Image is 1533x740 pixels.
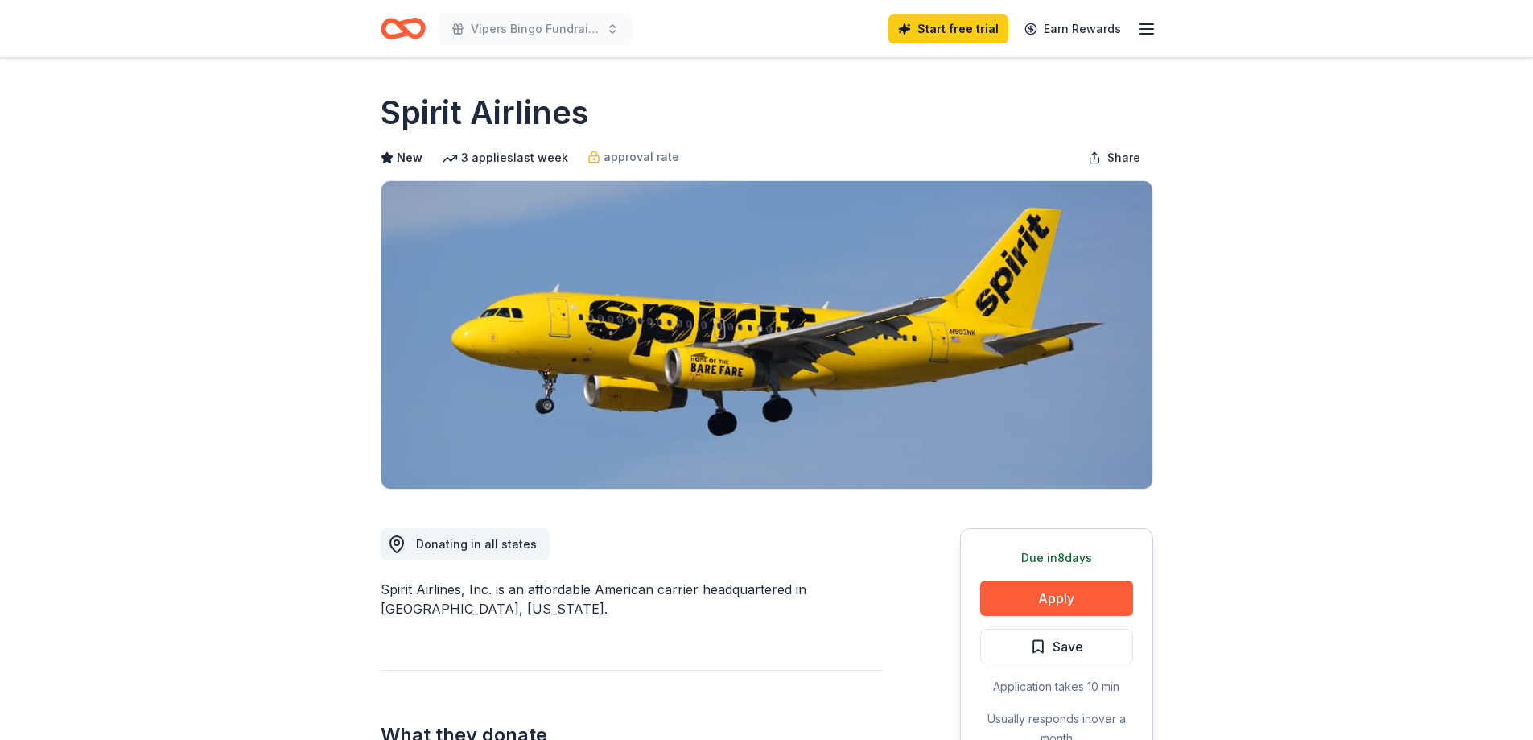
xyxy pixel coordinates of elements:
span: New [397,148,422,167]
button: Apply [980,581,1133,616]
div: Due in 8 days [980,548,1133,568]
span: Donating in all states [416,537,537,551]
a: Earn Rewards [1015,14,1131,43]
button: Vipers Bingo Fundraiser Raffle Dinner [439,13,632,45]
span: Vipers Bingo Fundraiser Raffle Dinner [471,19,600,39]
a: Start free trial [888,14,1008,43]
span: Save [1053,636,1083,657]
div: 3 applies last week [442,148,568,167]
h1: Spirit Airlines [381,90,589,135]
button: Save [980,629,1133,664]
button: Share [1075,142,1153,174]
a: Home [381,10,426,48]
div: Application takes 10 min [980,677,1133,697]
span: approval rate [604,147,679,167]
a: approval rate [587,147,679,167]
div: Spirit Airlines, Inc. is an affordable American carrier headquartered in [GEOGRAPHIC_DATA], [US_S... [381,580,883,618]
img: Image for Spirit Airlines [381,181,1152,489]
span: Share [1107,148,1140,167]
